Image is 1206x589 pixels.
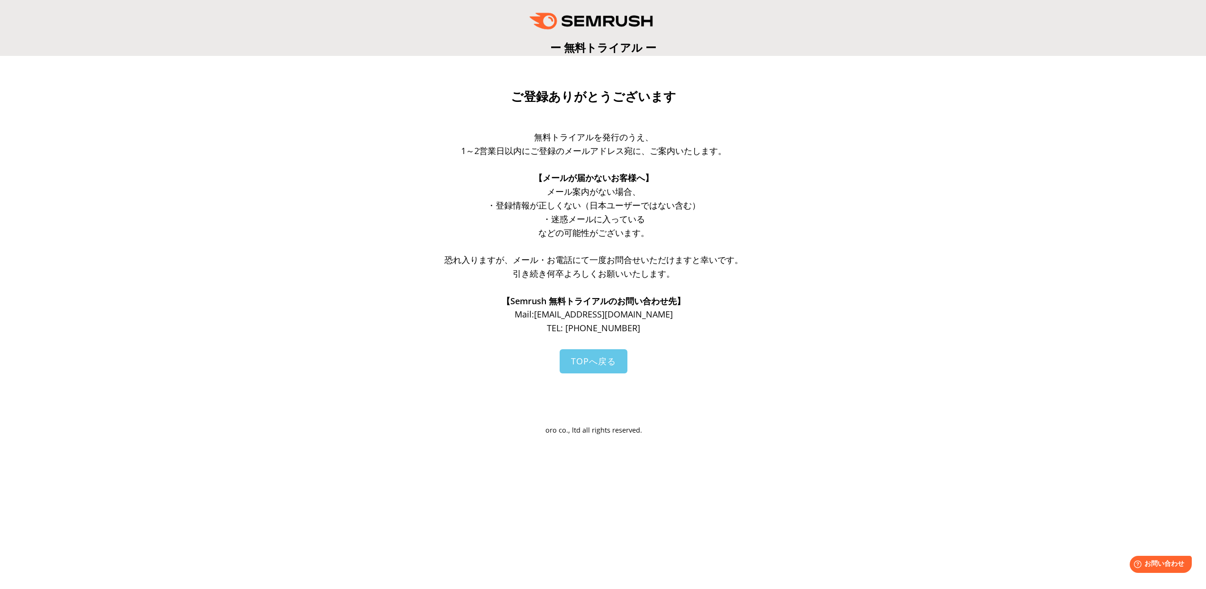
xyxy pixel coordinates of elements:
[547,322,640,334] span: TEL: [PHONE_NUMBER]
[502,295,685,307] span: 【Semrush 無料トライアルのお問い合わせ先】
[543,213,645,225] span: ・迷惑メールに入っている
[1122,552,1196,579] iframe: Help widget launcher
[560,349,627,373] a: TOPへ戻る
[487,199,700,211] span: ・登録情報が正しくない（日本ユーザーではない含む）
[444,254,743,265] span: 恐れ入りますが、メール・お電話にて一度お問合せいただけますと幸いです。
[550,40,656,55] span: ー 無料トライアル ー
[538,227,649,238] span: などの可能性がございます。
[547,186,641,197] span: メール案内がない場合、
[545,426,642,435] span: oro co., ltd all rights reserved.
[461,145,726,156] span: 1～2営業日以内にご登録のメールアドレス宛に、ご案内いたします。
[515,308,673,320] span: Mail: [EMAIL_ADDRESS][DOMAIN_NAME]
[513,268,675,279] span: 引き続き何卒よろしくお願いいたします。
[534,172,653,183] span: 【メールが届かないお客様へ】
[534,131,653,143] span: 無料トライアルを発行のうえ、
[571,355,616,367] span: TOPへ戻る
[511,90,676,104] span: ご登録ありがとうございます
